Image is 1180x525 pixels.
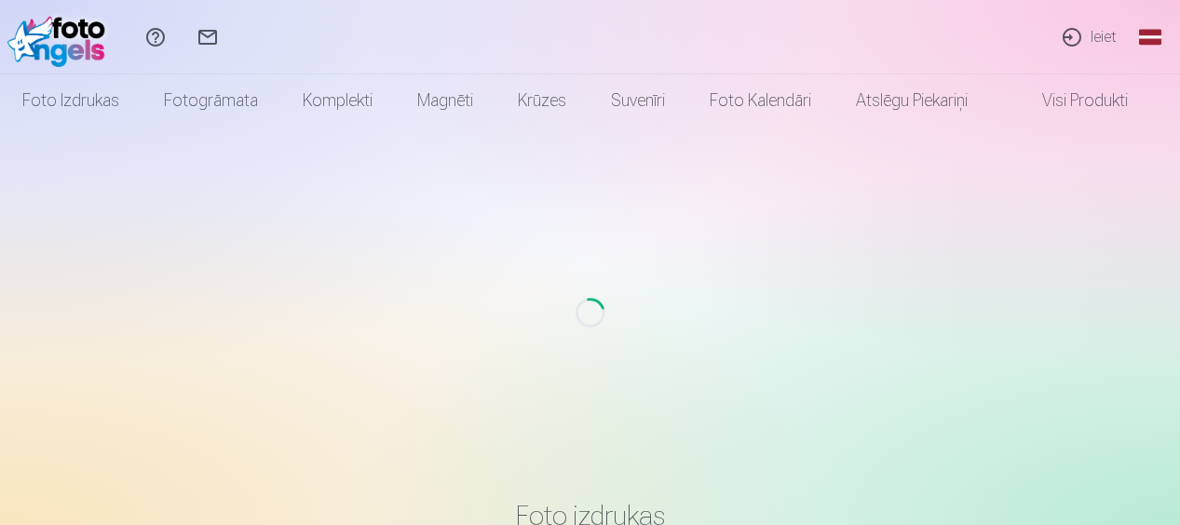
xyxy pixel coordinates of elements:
[687,74,834,127] a: Foto kalendāri
[990,74,1150,127] a: Visi produkti
[834,74,990,127] a: Atslēgu piekariņi
[495,74,589,127] a: Krūzes
[395,74,495,127] a: Magnēti
[589,74,687,127] a: Suvenīri
[280,74,395,127] a: Komplekti
[7,7,115,67] img: /fa1
[142,74,280,127] a: Fotogrāmata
